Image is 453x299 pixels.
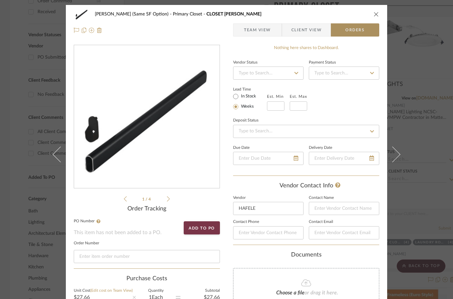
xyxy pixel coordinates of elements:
div: Order Tracking [74,205,220,213]
input: Enter Vendor Contact Name [309,202,379,215]
label: Unit Cost [74,289,133,292]
input: Type to Search… [309,67,379,80]
button: close [373,11,379,17]
img: Remove from project [97,28,102,33]
span: [PERSON_NAME] (Same SF Option) [95,12,173,16]
p: This item has not been added to a PO. [74,229,220,236]
label: Contact Name [309,196,379,200]
input: Type to Search… [233,67,304,80]
label: Weeks [240,104,254,110]
span: / [146,197,148,201]
label: Contact Phone [233,220,304,224]
input: Enter Vendor Contact Phone [233,226,304,239]
label: Quantity [136,289,176,292]
label: Due Date [233,146,250,149]
span: CLOSET [PERSON_NAME] [206,12,261,16]
div: Payment Status [309,61,336,64]
div: 0 [74,45,220,188]
label: Vendor [233,196,304,200]
input: Enter Delivery Date [309,152,379,165]
input: Enter Vendor [233,202,304,215]
label: PO Number [74,219,220,223]
span: Team View [244,23,271,37]
label: Lead Time [233,86,267,92]
img: 9cb6b9ec-8c86-4d05-b4cd-dad89b2c1a54_48x40.jpg [74,8,90,21]
input: Enter Vendor Contact Email [309,226,379,239]
label: Est. Max [290,94,307,99]
div: Purchase Costs [74,275,220,283]
label: In Stock [240,94,256,99]
div: Deposit Status [233,119,258,122]
label: Subtotal [180,289,220,292]
input: Enter Due Date [233,152,304,165]
span: Client View [291,23,322,37]
span: 4 [148,197,152,201]
mat-radio-group: Select item type [233,92,267,111]
div: Vendor Status [233,61,257,64]
input: Enter item order number [74,250,220,263]
span: Choose a file [276,290,305,295]
span: (Edit cost on Team View) [90,288,133,292]
label: Contact Email [309,220,379,224]
div: Documents [233,252,379,259]
input: Type to Search… [233,125,379,138]
div: Nothing here shares to Dashboard. [233,45,379,51]
span: Vendor Contact Info [280,183,333,189]
label: Delivery Date [309,146,332,149]
span: Orders [338,23,372,37]
label: Est. Min [267,94,284,99]
span: 1 [142,197,146,201]
img: 9cb6b9ec-8c86-4d05-b4cd-dad89b2c1a54_436x436.jpg [74,47,220,187]
span: or drag it here. [305,290,338,295]
label: Order Number [74,242,220,245]
button: Add to PO [184,221,220,234]
span: Primary Closet [173,12,206,16]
